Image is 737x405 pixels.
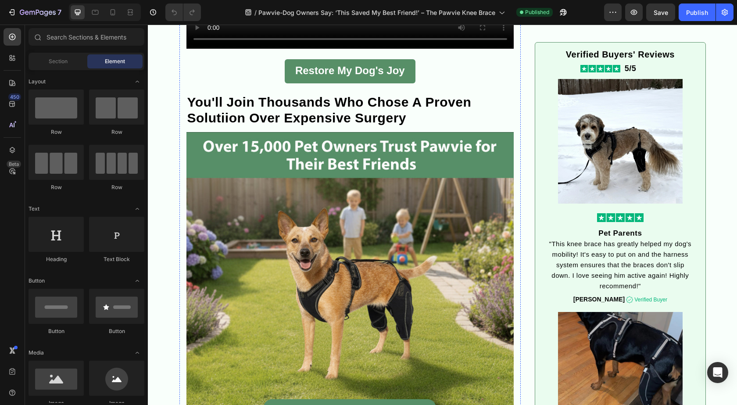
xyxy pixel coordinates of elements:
div: Row [29,183,84,191]
img: gempages_583497172360626904-be7b0cfe-eef3-4a0c-8ade-1ade00ef8afc.webp [410,54,535,179]
span: Button [29,277,45,285]
img: stars-5.svg [449,189,496,197]
span: Pawvie-Dog Owners Say: ‘This Saved My Best Friend!’ – The Pawvie Knee Brace [258,8,495,17]
img: stars-5.svg [433,40,472,48]
button: Publish [679,4,716,21]
div: Text Block [89,255,144,263]
strong: Pet Parents [451,204,494,213]
div: Row [89,128,144,136]
div: Row [89,183,144,191]
span: Section [49,57,68,65]
div: Publish [686,8,708,17]
div: Undo/Redo [165,4,201,21]
span: Layout [29,78,46,86]
iframe: Design area [148,25,737,405]
div: Row [29,128,84,136]
span: 5/5 [477,39,489,48]
div: 450 [8,93,21,100]
span: Toggle open [130,75,144,89]
button: 7 [4,4,65,21]
span: Verified Buyers' Reviews [418,25,527,35]
span: Toggle open [130,202,144,216]
div: Button [89,327,144,335]
span: Media [29,349,44,357]
span: Save [654,9,668,16]
button: Save [646,4,675,21]
span: Verified Buyer [487,272,519,278]
span: Toggle open [130,346,144,360]
strong: [PERSON_NAME] [426,271,477,278]
div: Heading [29,255,84,263]
span: / [254,8,257,17]
input: Search Sections & Elements [29,28,144,46]
span: down. I love seeing him active again! Highly recommend!" [404,247,541,265]
div: Button [29,327,84,335]
span: Element [105,57,125,65]
div: Beta [7,161,21,168]
span: "This knee brace has greatly helped my dog's mobility! It's easy to put on and the harness system... [401,215,544,244]
span: Published [525,8,549,16]
div: Open Intercom Messenger [707,362,728,383]
img: gempages_583497172360626904-f3b8dcbb-3112-4944-85c9-21ca3d9b2313.webp [410,287,535,389]
p: 7 [57,7,61,18]
span: Text [29,205,39,213]
span: Toggle open [130,274,144,288]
